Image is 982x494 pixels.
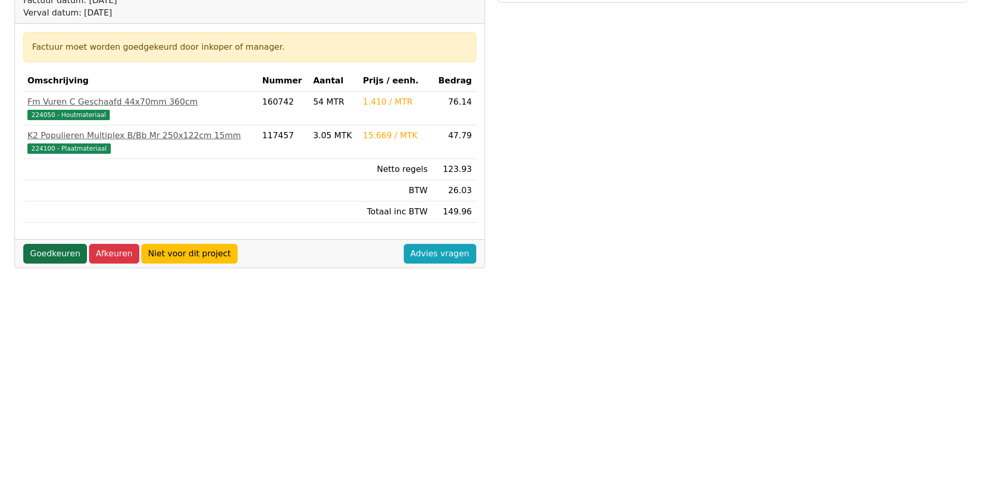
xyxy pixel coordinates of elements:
[432,92,476,125] td: 76.14
[359,180,432,201] td: BTW
[313,129,355,142] div: 3.05 MTK
[313,96,355,108] div: 54 MTR
[23,244,87,264] a: Goedkeuren
[27,96,254,121] a: Fm Vuren C Geschaafd 44x70mm 360cm224050 - Houtmateriaal
[432,201,476,223] td: 149.96
[309,70,359,92] th: Aantal
[363,96,428,108] div: 1.410 / MTR
[27,129,254,142] div: K2 Populieren Multiplex B/Bb Mr 250x122cm 15mm
[23,7,185,19] div: Verval datum: [DATE]
[432,180,476,201] td: 26.03
[363,129,428,142] div: 15.669 / MTK
[359,201,432,223] td: Totaal inc BTW
[27,96,254,108] div: Fm Vuren C Geschaafd 44x70mm 360cm
[258,92,309,125] td: 160742
[432,125,476,159] td: 47.79
[27,143,111,154] span: 224100 - Plaatmateriaal
[27,110,110,120] span: 224050 - Houtmateriaal
[432,159,476,180] td: 123.93
[23,70,258,92] th: Omschrijving
[404,244,476,264] a: Advies vragen
[432,70,476,92] th: Bedrag
[258,70,309,92] th: Nummer
[141,244,238,264] a: Niet voor dit project
[27,129,254,154] a: K2 Populieren Multiplex B/Bb Mr 250x122cm 15mm224100 - Plaatmateriaal
[258,125,309,159] td: 117457
[32,41,467,53] div: Factuur moet worden goedgekeurd door inkoper of manager.
[359,159,432,180] td: Netto regels
[89,244,139,264] a: Afkeuren
[359,70,432,92] th: Prijs / eenh.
